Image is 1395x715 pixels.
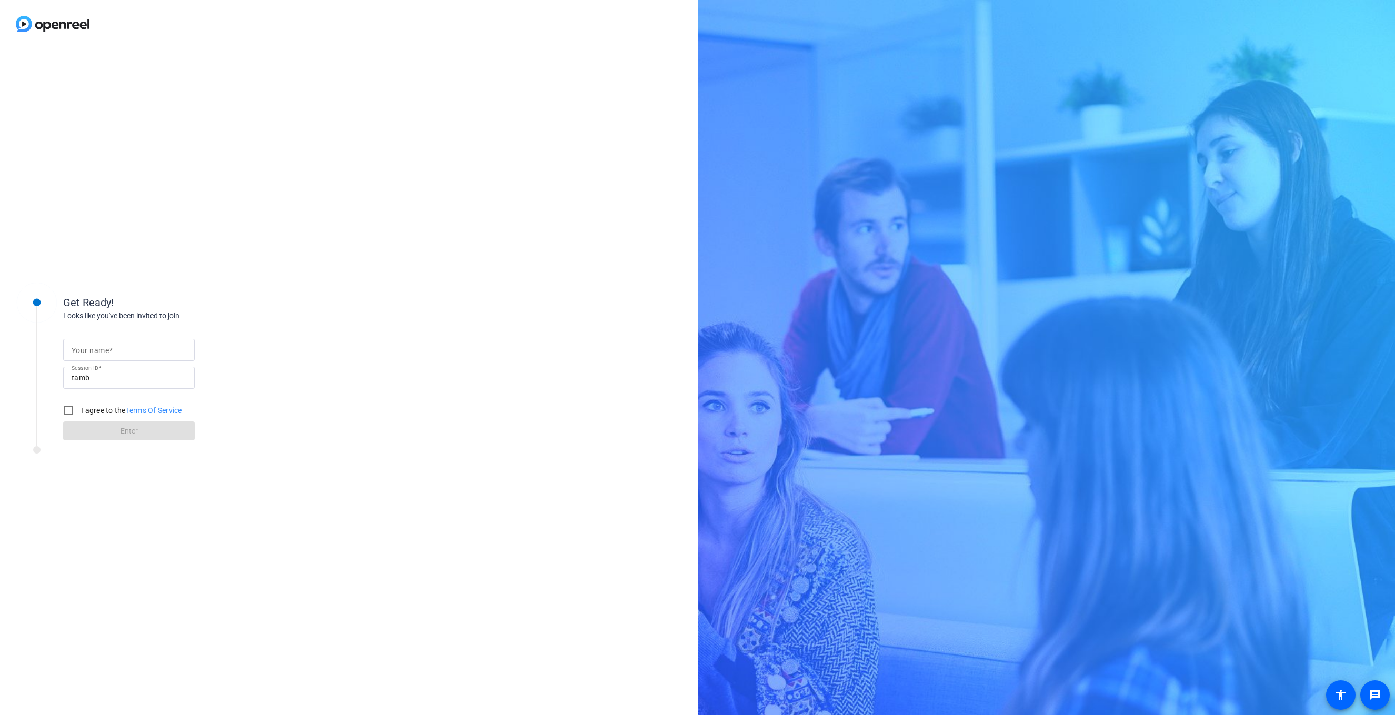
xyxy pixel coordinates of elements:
mat-label: Your name [72,346,109,355]
mat-icon: message [1369,689,1381,701]
div: Get Ready! [63,295,274,310]
div: Looks like you've been invited to join [63,310,274,321]
mat-icon: accessibility [1334,689,1347,701]
mat-label: Session ID [72,365,98,371]
label: I agree to the [79,405,182,416]
a: Terms Of Service [126,406,182,415]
